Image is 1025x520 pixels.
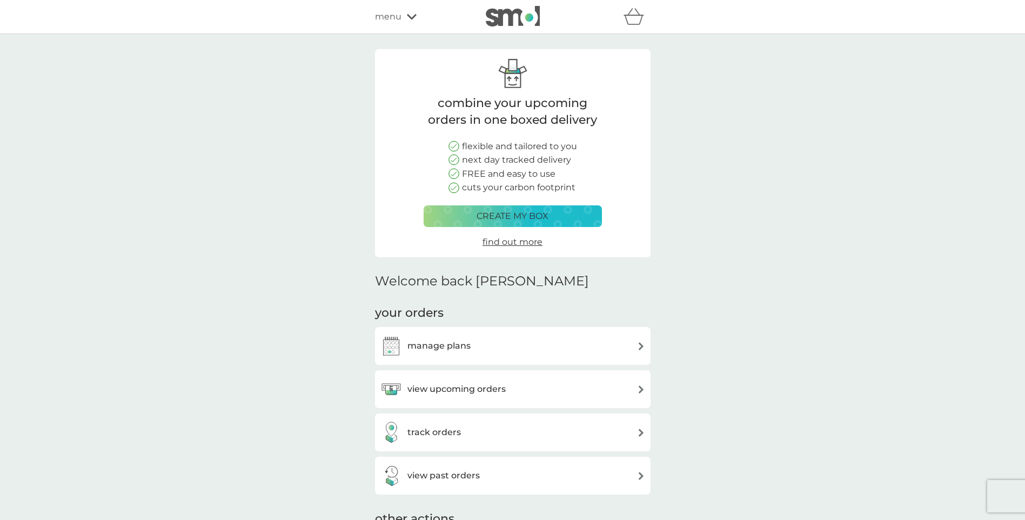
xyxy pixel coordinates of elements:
p: create my box [477,209,548,223]
img: arrow right [637,342,645,350]
img: smol [486,6,540,26]
p: next day tracked delivery [462,153,571,167]
img: arrow right [637,429,645,437]
h3: view past orders [407,469,480,483]
p: combine your upcoming orders in one boxed delivery [424,95,602,129]
a: find out more [483,235,542,249]
div: basket [624,6,651,28]
p: cuts your carbon footprint [462,181,575,195]
p: flexible and tailored to you [462,139,577,154]
button: create my box [424,205,602,227]
p: FREE and easy to use [462,167,555,181]
h3: track orders [407,425,461,439]
img: arrow right [637,472,645,480]
span: menu [375,10,401,24]
h3: view upcoming orders [407,382,506,396]
span: find out more [483,237,542,247]
h3: your orders [375,305,444,322]
img: arrow right [637,385,645,394]
h2: Welcome back [PERSON_NAME] [375,274,589,289]
h3: manage plans [407,339,471,353]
